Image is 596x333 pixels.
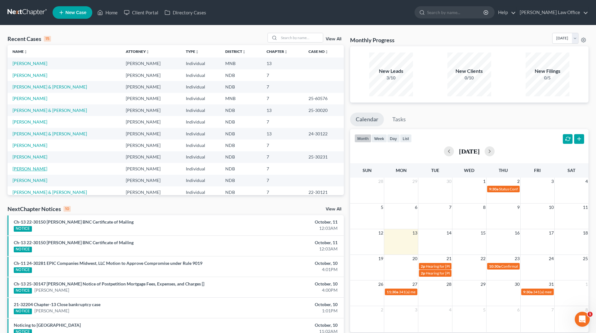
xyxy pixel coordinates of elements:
span: 8 [482,204,486,211]
iframe: Intercom live chat [575,312,590,327]
span: 10:30a [489,264,501,269]
span: 8 [585,306,588,314]
i: unfold_more [146,50,150,54]
a: [PERSON_NAME] [34,308,69,314]
span: 25 [582,255,588,262]
i: unfold_more [284,50,288,54]
td: 7 [262,93,303,104]
span: 27 [412,280,418,288]
button: month [354,134,371,143]
span: 22 [480,255,486,262]
td: 7 [262,175,303,186]
span: 7 [448,204,452,211]
a: Nameunfold_more [13,49,28,54]
td: NDB [220,175,262,186]
div: 0/10 [447,75,491,81]
div: New Leads [369,68,413,75]
a: [PERSON_NAME] Law Office [517,7,588,18]
button: week [371,134,387,143]
span: 11 [582,204,588,211]
td: Individual [181,128,220,139]
div: 12:03AM [234,225,338,231]
td: 24-30122 [303,128,344,139]
span: 341(a) meeting for [PERSON_NAME] [399,290,459,294]
td: 22-30121 [303,186,344,198]
span: New Case [65,10,86,15]
td: 25-60576 [303,93,344,104]
span: 4 [448,306,452,314]
span: Mon [396,168,407,173]
i: unfold_more [242,50,246,54]
td: Individual [181,116,220,128]
a: [PERSON_NAME] [13,96,47,101]
td: [PERSON_NAME] [121,58,181,69]
div: October, 10 [234,301,338,308]
td: NDB [220,104,262,116]
span: 10 [548,204,554,211]
a: [PERSON_NAME] [13,61,47,66]
td: Individual [181,139,220,151]
button: day [387,134,400,143]
span: 5 [482,306,486,314]
a: [PERSON_NAME] [13,73,47,78]
span: 9:30a [523,290,532,294]
a: Directory Cases [161,7,209,18]
a: Chapterunfold_more [267,49,288,54]
td: 7 [262,116,303,128]
td: [PERSON_NAME] [121,128,181,139]
span: 14 [446,229,452,237]
span: 1 [585,280,588,288]
span: 3 [551,178,554,185]
div: Recent Cases [8,35,51,43]
a: Districtunfold_more [225,49,246,54]
td: MNB [220,58,262,69]
a: View All [326,37,341,41]
span: Fri [534,168,541,173]
i: unfold_more [325,50,329,54]
td: 7 [262,69,303,81]
span: 16 [514,229,520,237]
td: 13 [262,104,303,116]
span: Hearing for [PERSON_NAME] [426,264,475,269]
td: Individual [181,186,220,198]
span: 29 [480,280,486,288]
div: 10 [64,206,71,212]
div: 15 [44,36,51,42]
a: Tasks [387,113,411,126]
div: New Clients [447,68,491,75]
span: 9 [517,204,520,211]
a: Home [94,7,121,18]
span: 12 [378,229,384,237]
div: NOTICE [14,247,32,252]
span: 2p [421,264,425,269]
span: 28 [378,178,384,185]
span: 18 [582,229,588,237]
a: [PERSON_NAME] [34,287,69,293]
a: View All [326,207,341,211]
div: 1:01PM [234,308,338,314]
a: Help [495,7,516,18]
span: 21 [446,255,452,262]
td: Individual [181,151,220,163]
div: October, 11 [234,219,338,225]
td: 7 [262,151,303,163]
td: [PERSON_NAME] [121,186,181,198]
span: Hearing for [PERSON_NAME] & [PERSON_NAME] [426,271,508,275]
td: [PERSON_NAME] [121,139,181,151]
span: 9:30a [489,187,498,191]
span: 2 [517,178,520,185]
td: [PERSON_NAME] [121,69,181,81]
td: [PERSON_NAME] [121,104,181,116]
span: 1 [588,312,593,317]
td: Individual [181,69,220,81]
div: NOTICE [14,267,32,273]
a: Ch-13 25-30147 [PERSON_NAME] Notice of Postpetition Mortgage Fees, Expenses, and Charges [] [14,281,204,286]
td: NDB [220,116,262,128]
td: NDB [220,128,262,139]
td: Individual [181,104,220,116]
td: NDB [220,69,262,81]
div: NOTICE [14,226,32,232]
td: 7 [262,139,303,151]
i: unfold_more [195,50,199,54]
td: 7 [262,186,303,198]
